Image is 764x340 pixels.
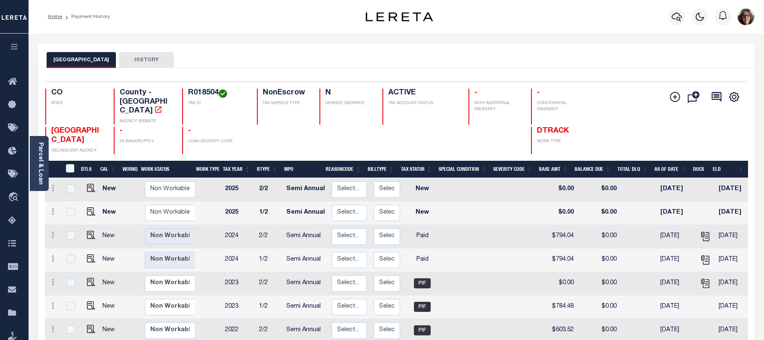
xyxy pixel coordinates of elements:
td: [DATE] [657,296,695,319]
td: [DATE] [715,201,745,225]
td: 2023 [222,296,256,319]
h4: CO [51,89,104,98]
a: Home [48,14,62,19]
td: [DATE] [715,272,745,296]
p: CONFIDENTIAL PROPERTY [537,100,589,113]
th: Work Type [193,161,220,178]
span: PIF [414,325,431,335]
td: $0.00 [577,296,620,319]
th: Special Condition: activate to sort column ascending [435,161,490,178]
img: logo-dark.svg [366,12,433,21]
th: ReasonCode: activate to sort column ascending [322,161,364,178]
h4: County - [GEOGRAPHIC_DATA] [120,89,172,116]
td: 2025 [222,201,256,225]
td: New [99,178,122,201]
th: CAL: activate to sort column ascending [97,161,119,178]
th: BillType: activate to sort column ascending [364,161,398,178]
button: [GEOGRAPHIC_DATA] [47,52,116,68]
td: $0.00 [542,178,577,201]
p: AGENCY WEBSITE [120,118,172,125]
td: 2024 [222,248,256,272]
li: Payment History [62,13,110,21]
td: 2/2 [256,272,283,296]
td: $0.00 [577,272,620,296]
td: $0.00 [542,201,577,225]
span: - [537,89,540,97]
h4: ACTIVE [388,89,458,98]
th: Work Status [138,161,194,178]
p: WITH ADDITIONAL PROPERTY [474,100,521,113]
span: PIF [414,302,431,312]
td: New [99,248,122,272]
td: Semi Annual [283,248,328,272]
th: DTLS [78,161,97,178]
p: DELINQUENT AGENCY [51,148,104,154]
p: WORK TYPE [537,139,589,145]
td: New [403,201,441,225]
h4: NonEscrow [263,89,309,98]
td: [DATE] [657,201,695,225]
td: Semi Annual [283,201,328,225]
td: New [99,296,122,319]
td: Paid [403,248,441,272]
th: Severity Code: activate to sort column ascending [490,161,536,178]
th: Total DLQ: activate to sort column ascending [614,161,651,178]
th: &nbsp;&nbsp;&nbsp;&nbsp;&nbsp;&nbsp;&nbsp;&nbsp;&nbsp;&nbsp; [45,161,61,178]
td: 1/2 [256,248,283,272]
td: 2/2 [256,178,283,201]
th: &nbsp; [61,161,78,178]
td: New [99,272,122,296]
th: As of Date: activate to sort column ascending [651,161,690,178]
td: New [99,225,122,248]
th: Base Amt: activate to sort column ascending [536,161,571,178]
td: 2024 [222,225,256,248]
span: DTRACK [537,127,569,135]
td: Paid [403,225,441,248]
td: Semi Annual [283,272,328,296]
th: Balance Due: activate to sort column ascending [571,161,614,178]
p: TAX SERVICE TYPE [263,100,309,107]
p: TAX ID [188,100,246,107]
td: 2025 [222,178,256,201]
td: $794.04 [542,248,577,272]
p: TAX ACCOUNT STATUS [388,100,458,107]
td: New [99,201,122,225]
td: [DATE] [657,225,695,248]
td: [DATE] [715,296,745,319]
h4: N [325,89,372,98]
td: 2/2 [256,225,283,248]
th: Tax Year: activate to sort column ascending [220,161,254,178]
td: 1/2 [256,201,283,225]
p: STATE [51,100,104,107]
span: - [188,127,191,135]
td: [DATE] [715,225,745,248]
th: RType: activate to sort column ascending [254,161,281,178]
td: [DATE] [657,272,695,296]
th: WorkQ [119,161,138,178]
td: $784.48 [542,296,577,319]
h4: R018504 [188,89,246,98]
td: $0.00 [577,225,620,248]
button: HISTORY [119,52,174,68]
th: Tax Status: activate to sort column ascending [398,161,436,178]
td: Semi Annual [283,296,328,319]
td: [DATE] [657,178,695,201]
td: 1/2 [256,296,283,319]
td: [DATE] [715,178,745,201]
td: [DATE] [715,248,745,272]
th: MPO [281,161,322,178]
span: PIF [414,278,431,288]
a: Parcel & Loan [37,142,43,185]
td: $0.00 [577,248,620,272]
td: New [403,178,441,201]
td: 2023 [222,272,256,296]
td: $0.00 [542,272,577,296]
td: $794.04 [542,225,577,248]
td: $0.00 [577,201,620,225]
th: ELD: activate to sort column ascending [709,161,747,178]
td: [DATE] [657,248,695,272]
p: SERVICE OVERRIDE [325,100,372,107]
td: $0.00 [577,178,620,201]
span: [GEOGRAPHIC_DATA] [51,127,99,144]
p: IN BANKRUPTCY [120,139,172,145]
